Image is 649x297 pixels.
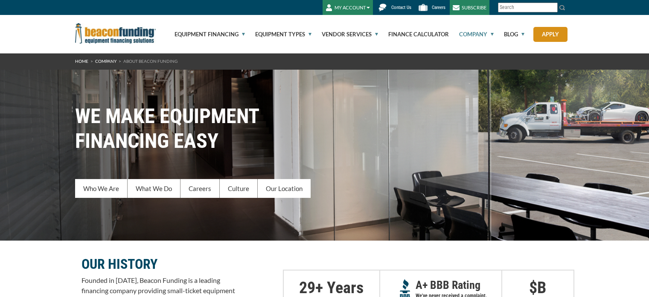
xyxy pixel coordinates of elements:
[432,5,445,10] span: Careers
[533,27,568,42] a: Apply
[75,29,156,36] a: Beacon Funding Corporation
[165,15,245,53] a: Equipment Financing
[549,4,556,11] a: Clear search text
[123,59,178,64] span: About Beacon Funding
[312,15,378,53] a: Vendor Services
[299,278,315,297] span: 29
[559,4,566,11] img: Search
[75,59,88,64] a: HOME
[128,179,180,198] a: What We Do
[75,179,128,198] a: Who We Are
[81,259,235,269] p: OUR HISTORY
[75,104,574,153] h1: WE MAKE EQUIPMENT FINANCING EASY
[416,281,501,289] p: A+ BBB Rating
[378,15,449,53] a: Finance Calculator
[498,3,558,12] input: Search
[391,5,411,10] span: Contact Us
[245,15,311,53] a: Equipment Types
[258,179,311,198] a: Our Location
[95,59,116,64] a: Company
[220,179,258,198] a: Culture
[75,23,156,44] img: Beacon Funding Corporation
[502,283,573,292] p: $ B
[494,15,524,53] a: Blog
[180,179,220,198] a: Careers
[449,15,494,53] a: Company
[284,283,379,292] p: + Years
